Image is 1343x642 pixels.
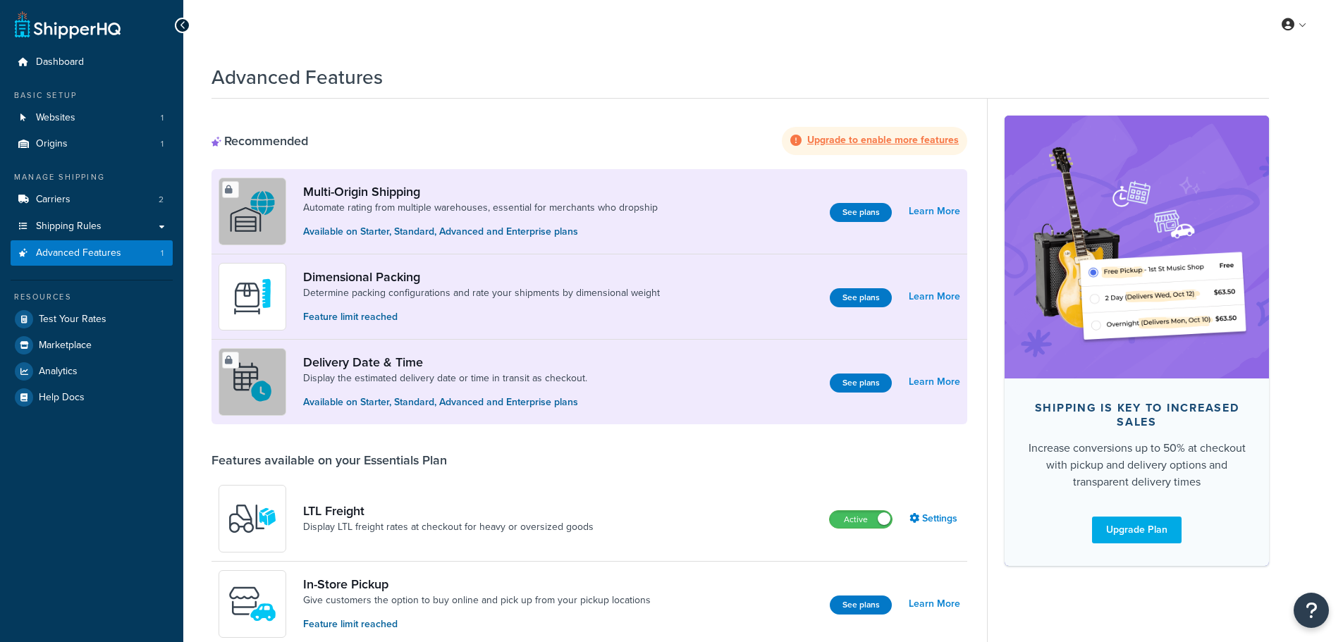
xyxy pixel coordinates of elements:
span: 1 [161,138,164,150]
div: Increase conversions up to 50% at checkout with pickup and delivery options and transparent deliv... [1027,440,1246,490]
img: feature-image-bc-upgrade-63323b7e0001f74ee9b4b6549f3fc5de0323d87a30a5703426337501b3dadfb7.png [1026,137,1248,357]
a: Settings [909,509,960,529]
button: See plans [830,595,892,615]
div: Basic Setup [11,89,173,101]
img: DTVBYsAAAAAASUVORK5CYII= [228,272,277,321]
span: Carriers [36,194,70,206]
button: See plans [830,288,892,307]
span: 1 [161,247,164,259]
span: Help Docs [39,392,85,404]
p: Feature limit reached [303,617,651,632]
span: Websites [36,112,75,124]
button: See plans [830,203,892,222]
span: Origins [36,138,68,150]
div: Features available on your Essentials Plan [211,452,447,468]
a: Dashboard [11,49,173,75]
a: Shipping Rules [11,214,173,240]
div: Recommended [211,133,308,149]
div: Manage Shipping [11,171,173,183]
li: Origins [11,131,173,157]
a: Learn More [909,372,960,392]
div: Resources [11,291,173,303]
a: Advanced Features1 [11,240,173,266]
span: 2 [159,194,164,206]
li: Advanced Features [11,240,173,266]
p: Feature limit reached [303,309,660,325]
a: Learn More [909,202,960,221]
span: Shipping Rules [36,221,102,233]
a: Automate rating from multiple warehouses, essential for merchants who dropship [303,201,658,215]
span: Test Your Rates [39,314,106,326]
a: Help Docs [11,385,173,410]
p: Available on Starter, Standard, Advanced and Enterprise plans [303,224,658,240]
li: Carriers [11,187,173,213]
h1: Advanced Features [211,63,383,91]
p: Available on Starter, Standard, Advanced and Enterprise plans [303,395,587,410]
label: Active [830,511,892,528]
a: Give customers the option to buy online and pick up from your pickup locations [303,593,651,607]
span: Dashboard [36,56,84,68]
button: See plans [830,374,892,393]
img: wfgcfpwTIucLEAAAAASUVORK5CYII= [228,579,277,629]
a: Websites1 [11,105,173,131]
a: Learn More [909,287,960,307]
a: Display the estimated delivery date or time in transit as checkout. [303,371,587,385]
a: LTL Freight [303,503,594,519]
a: In-Store Pickup [303,576,651,592]
a: Carriers2 [11,187,173,213]
strong: Upgrade to enable more features [807,132,959,147]
a: Determine packing configurations and rate your shipments by dimensional weight [303,286,660,300]
button: Open Resource Center [1294,593,1329,628]
span: Advanced Features [36,247,121,259]
li: Websites [11,105,173,131]
span: Analytics [39,366,78,378]
a: Learn More [909,594,960,614]
a: Display LTL freight rates at checkout for heavy or oversized goods [303,520,594,534]
span: 1 [161,112,164,124]
a: Multi-Origin Shipping [303,184,658,199]
img: y79ZsPf0fXUFUhFXDzUgf+ktZg5F2+ohG75+v3d2s1D9TjoU8PiyCIluIjV41seZevKCRuEjTPPOKHJsQcmKCXGdfprl3L4q7... [228,494,277,543]
a: Origins1 [11,131,173,157]
a: Upgrade Plan [1092,517,1182,543]
div: Shipping is key to increased sales [1027,401,1246,429]
a: Delivery Date & Time [303,354,587,370]
a: Test Your Rates [11,307,173,332]
a: Dimensional Packing [303,269,660,285]
span: Marketplace [39,340,92,352]
a: Marketplace [11,333,173,358]
a: Analytics [11,359,173,384]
